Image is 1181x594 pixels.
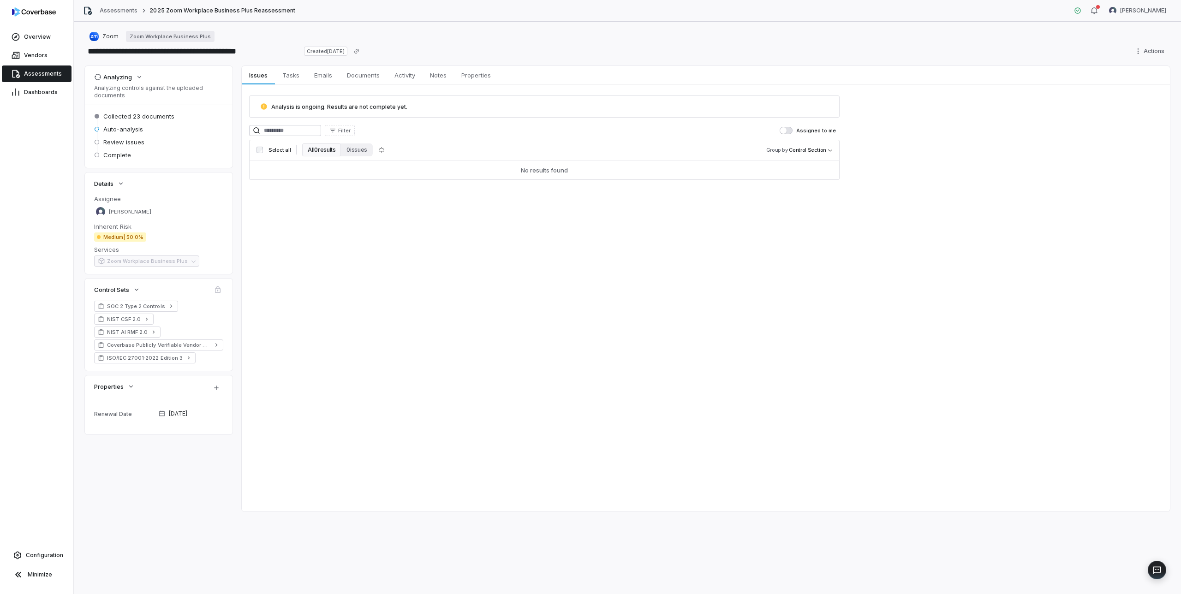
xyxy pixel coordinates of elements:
img: Mike Phillips avatar [96,207,105,216]
span: Details [94,179,113,188]
span: ISO/IEC 27001:2022 Edition 3 [107,354,183,362]
button: Filter [325,125,355,136]
button: Details [91,175,127,192]
span: Zoom [102,33,119,40]
span: Group by [766,147,788,153]
span: Medium | 50.0% [94,232,146,242]
span: NIST AI RMF 2.0 [107,328,148,336]
a: ISO/IEC 27001:2022 Edition 3 [94,352,196,363]
div: Renewal Date [94,410,155,417]
a: Assessments [100,7,137,14]
span: Configuration [26,552,63,559]
span: Documents [343,69,383,81]
button: Control Sets [91,281,143,298]
span: [PERSON_NAME] [1120,7,1166,14]
span: Overview [24,33,51,41]
span: Collected 23 documents [103,112,174,120]
span: Properties [458,69,495,81]
span: Control Sets [94,285,129,294]
span: Tasks [279,69,303,81]
span: [PERSON_NAME] [109,208,151,215]
button: All 0 results [302,143,341,156]
a: Configuration [4,547,70,564]
button: Copy link [348,43,365,59]
span: Review issues [103,138,144,146]
span: Coverbase Publicly Verifiable Vendor Controls [107,341,210,349]
span: NIST CSF 2.0 [107,315,141,323]
button: Properties [91,378,137,395]
span: Auto-analysis [103,125,143,133]
span: Emails [310,69,336,81]
span: Created [DATE] [304,47,347,56]
button: [DATE] [155,404,227,423]
input: Select all [256,147,263,153]
a: SOC 2 Type 2 Controls [94,301,178,312]
button: Analyzing [91,69,146,85]
div: Analyzing [94,73,132,81]
label: Assigned to me [780,127,836,134]
span: 2025 Zoom Workplace Business Plus Reassessment [149,7,295,14]
button: 0 issues [341,143,372,156]
span: Minimize [28,571,52,578]
dt: Services [94,245,223,254]
span: Issues [245,69,271,81]
dt: Assignee [94,195,223,203]
a: Dashboards [2,84,72,101]
span: Activity [391,69,419,81]
p: Analyzing controls against the uploaded documents [94,84,223,99]
dt: Inherent Risk [94,222,223,231]
span: [DATE] [169,410,187,417]
a: Assessments [2,65,72,82]
button: Mike Phillips avatar[PERSON_NAME] [1103,4,1172,18]
span: Vendors [24,52,48,59]
span: Filter [338,127,351,134]
span: Dashboards [24,89,58,96]
button: https://zoom.us/Zoom [87,28,121,45]
a: Zoom Workplace Business Plus [126,31,215,42]
img: logo-D7KZi-bG.svg [12,7,56,17]
span: Notes [426,69,450,81]
a: NIST CSF 2.0 [94,314,154,325]
span: Complete [103,151,131,159]
span: Assessments [24,70,62,77]
a: Coverbase Publicly Verifiable Vendor Controls [94,339,223,350]
span: Properties [94,382,124,391]
button: Assigned to me [780,127,793,134]
button: Minimize [4,565,70,584]
span: SOC 2 Type 2 Controls [107,303,165,310]
span: Analysis is ongoing. Results are not complete yet. [271,103,407,110]
div: No results found [521,166,568,174]
span: Select all [268,147,291,154]
a: Overview [2,29,72,45]
button: Actions [1132,44,1170,58]
a: NIST AI RMF 2.0 [94,327,161,338]
img: Mike Phillips avatar [1109,7,1116,14]
a: Vendors [2,47,72,64]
